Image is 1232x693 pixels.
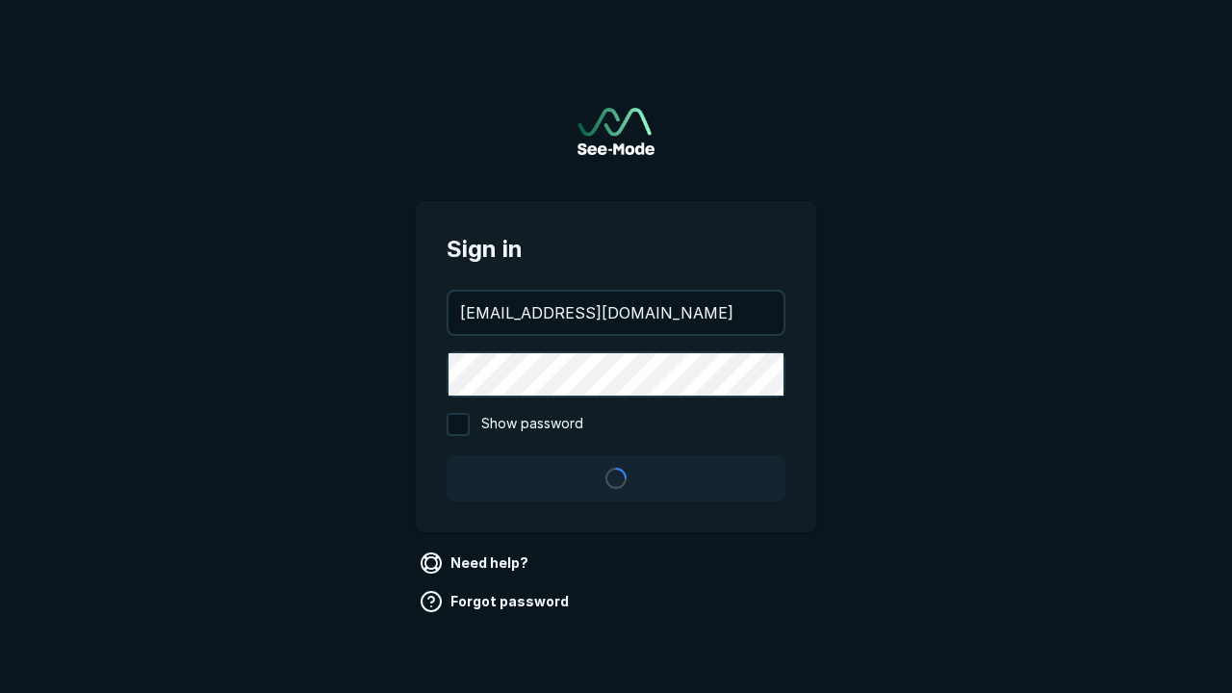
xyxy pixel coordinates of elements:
a: Forgot password [416,586,577,617]
a: Go to sign in [577,108,654,155]
span: Show password [481,413,583,436]
input: your@email.com [449,292,783,334]
span: Sign in [447,232,785,267]
a: Need help? [416,548,536,578]
img: See-Mode Logo [577,108,654,155]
